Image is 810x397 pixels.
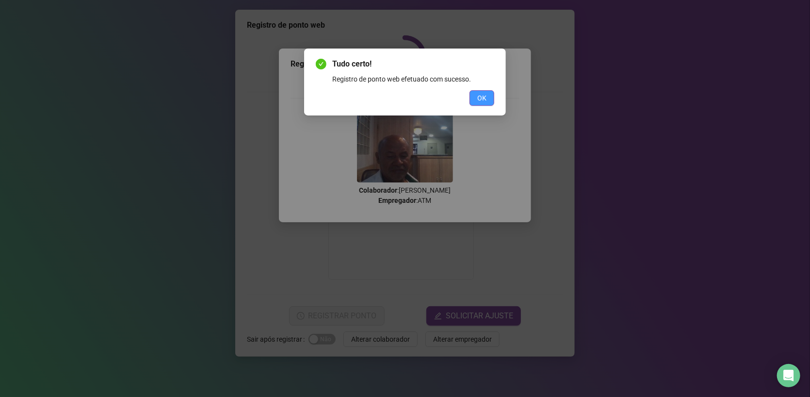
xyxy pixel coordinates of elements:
span: Tudo certo! [332,58,494,70]
span: OK [477,93,486,103]
button: OK [470,90,494,106]
span: check-circle [316,59,326,69]
div: Registro de ponto web efetuado com sucesso. [332,74,494,84]
div: Open Intercom Messenger [777,364,800,387]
